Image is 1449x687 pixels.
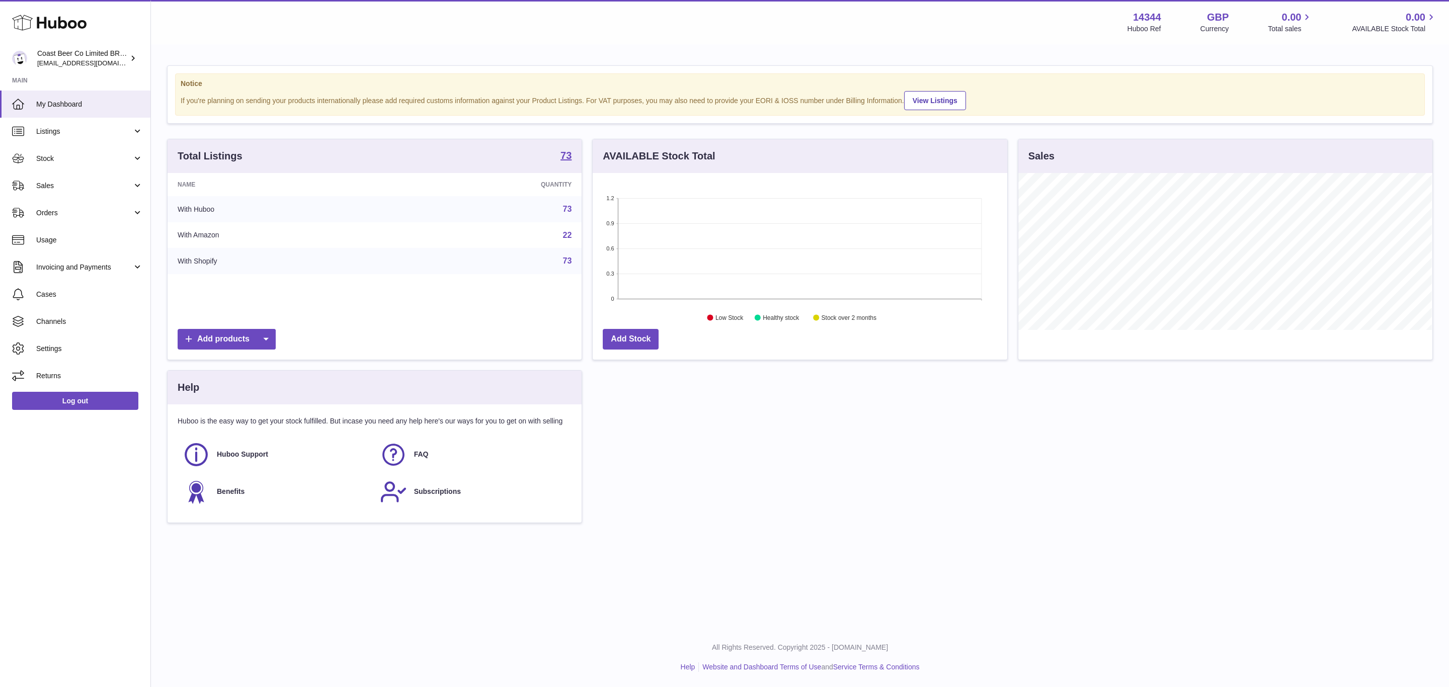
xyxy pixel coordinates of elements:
span: Settings [36,344,143,354]
a: 73 [563,205,572,213]
th: Name [168,173,394,196]
text: 0 [611,296,614,302]
span: Returns [36,371,143,381]
div: Huboo Ref [1128,24,1161,34]
td: With Shopify [168,248,394,274]
span: Benefits [217,487,245,496]
strong: 73 [560,150,572,160]
text: Healthy stock [763,314,800,321]
span: Huboo Support [217,450,268,459]
strong: 14344 [1133,11,1161,24]
p: Huboo is the easy way to get your stock fulfilled. But incase you need any help here's our ways f... [178,416,572,426]
h3: Help [178,381,199,394]
h3: Sales [1028,149,1055,163]
a: 22 [563,231,572,239]
text: Low Stock [715,314,744,321]
div: If you're planning on sending your products internationally please add required customs informati... [181,90,1419,110]
strong: GBP [1207,11,1229,24]
a: 0.00 Total sales [1268,11,1313,34]
span: 0.00 [1282,11,1302,24]
a: Website and Dashboard Terms of Use [702,663,821,671]
span: Invoicing and Payments [36,263,132,272]
h3: AVAILABLE Stock Total [603,149,715,163]
span: [EMAIL_ADDRESS][DOMAIN_NAME] [37,59,148,67]
text: Stock over 2 months [822,314,876,321]
span: Sales [36,181,132,191]
a: Log out [12,392,138,410]
a: 73 [560,150,572,162]
a: Add Stock [603,329,659,350]
div: Currency [1200,24,1229,34]
a: View Listings [904,91,966,110]
a: Subscriptions [380,478,567,505]
li: and [699,662,919,672]
text: 1.2 [607,195,614,201]
a: 73 [563,256,572,265]
span: Cases [36,290,143,299]
td: With Huboo [168,196,394,222]
text: 0.3 [607,271,614,277]
img: internalAdmin-14344@internal.huboo.com [12,51,27,66]
span: Stock [36,154,132,163]
td: With Amazon [168,222,394,248]
h3: Total Listings [178,149,243,163]
a: 0.00 AVAILABLE Stock Total [1352,11,1437,34]
a: Service Terms & Conditions [833,663,920,671]
span: Orders [36,208,132,218]
a: Huboo Support [183,441,370,468]
span: Usage [36,235,143,245]
strong: Notice [181,79,1419,89]
text: 0.6 [607,245,614,251]
span: 0.00 [1406,11,1425,24]
span: FAQ [414,450,429,459]
span: My Dashboard [36,100,143,109]
span: Listings [36,127,132,136]
span: Channels [36,317,143,326]
th: Quantity [394,173,582,196]
span: AVAILABLE Stock Total [1352,24,1437,34]
a: Benefits [183,478,370,505]
div: Coast Beer Co Limited BRULO [37,49,128,68]
text: 0.9 [607,220,614,226]
a: FAQ [380,441,567,468]
span: Subscriptions [414,487,461,496]
p: All Rights Reserved. Copyright 2025 - [DOMAIN_NAME] [159,643,1441,652]
span: Total sales [1268,24,1313,34]
a: Add products [178,329,276,350]
a: Help [681,663,695,671]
